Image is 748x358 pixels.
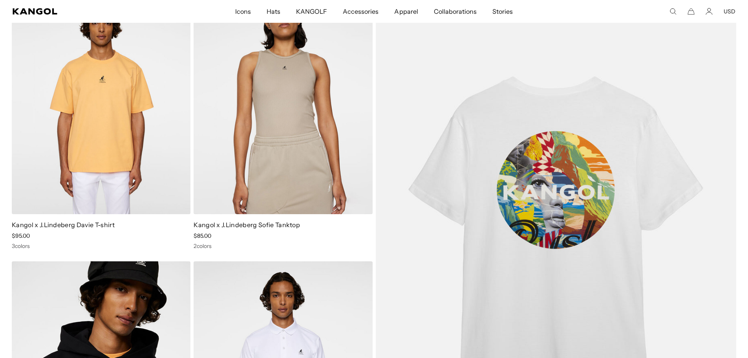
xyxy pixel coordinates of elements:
summary: Search here [669,8,677,15]
a: Kangol x J.Lindeberg Sofie Tanktop [194,221,300,229]
button: Cart [688,8,695,15]
span: $85.00 [194,232,211,239]
a: Account [706,8,713,15]
button: USD [724,8,735,15]
div: 2 colors [194,242,372,250]
a: Kangol [13,8,155,15]
a: Kangol x J.Lindeberg Davie T-shirt [12,221,115,229]
span: $95.00 [12,232,30,239]
div: 3 colors [12,242,190,250]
